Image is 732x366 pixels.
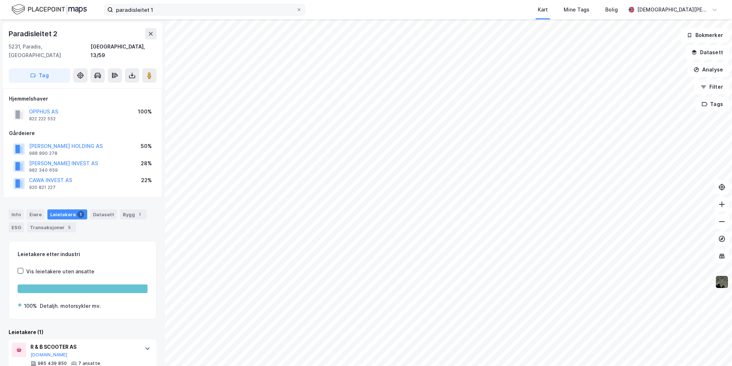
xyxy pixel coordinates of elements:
div: 5 [66,224,73,231]
iframe: Chat Widget [696,332,732,366]
div: Kart [538,5,548,14]
button: Tag [9,68,70,83]
div: 50% [141,142,152,150]
div: 1 [136,211,144,218]
div: 822 222 552 [29,116,56,122]
button: Filter [695,80,729,94]
div: 100% [24,302,37,310]
div: Leietakere [47,209,87,219]
img: logo.f888ab2527a4732fd821a326f86c7f29.svg [11,3,87,16]
button: [DOMAIN_NAME] [31,352,67,358]
div: Info [9,209,24,219]
div: Datasett [90,209,117,219]
div: Transaksjoner [27,222,76,232]
div: [GEOGRAPHIC_DATA], 13/59 [90,42,157,60]
div: 22% [141,176,152,185]
div: Leietakere (1) [9,328,157,337]
div: 920 821 227 [29,185,56,190]
div: Leietakere etter industri [18,250,148,259]
img: 9k= [715,275,729,289]
div: Eiere [27,209,45,219]
div: 5231, Paradis, [GEOGRAPHIC_DATA] [9,42,90,60]
div: 28% [141,159,152,168]
button: Datasett [685,45,729,60]
button: Tags [696,97,729,111]
div: Mine Tags [564,5,589,14]
div: Gårdeiere [9,129,156,138]
div: Paradisleitet 2 [9,28,59,40]
div: Vis leietakere uten ansatte [26,267,94,276]
div: Hjemmelshaver [9,94,156,103]
div: 100% [138,107,152,116]
div: Bygg [120,209,146,219]
div: R & B SCOOTER AS [31,343,137,351]
div: 982 340 659 [29,167,58,173]
div: 988 890 278 [29,150,57,156]
div: Detaljh. motorsykler mv. [40,302,101,310]
div: Bolig [605,5,618,14]
div: [DEMOGRAPHIC_DATA][PERSON_NAME] [637,5,709,14]
div: 1 [77,211,84,218]
div: ESG [9,222,24,232]
button: Analyse [687,62,729,77]
button: Bokmerker [681,28,729,42]
input: Søk på adresse, matrikkel, gårdeiere, leietakere eller personer [113,4,296,15]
